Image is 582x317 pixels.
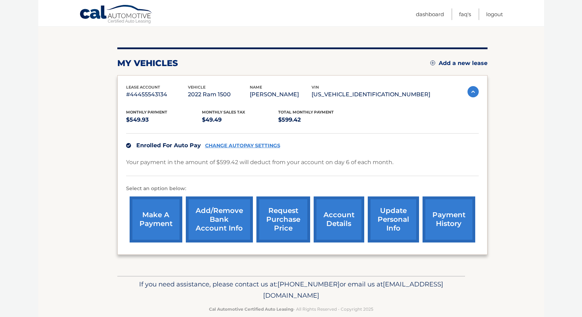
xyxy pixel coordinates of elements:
a: Cal Automotive [79,5,153,25]
span: [PHONE_NUMBER] [277,280,340,288]
p: #44455543134 [126,90,188,99]
img: accordion-active.svg [467,86,479,97]
a: CHANGE AUTOPAY SETTINGS [205,143,280,149]
span: name [250,85,262,90]
a: make a payment [130,196,182,242]
a: Dashboard [416,8,444,20]
span: vin [312,85,319,90]
span: Monthly sales Tax [202,110,245,115]
a: Add a new lease [430,60,488,67]
a: account details [314,196,364,242]
p: 2022 Ram 1500 [188,90,250,99]
a: payment history [423,196,475,242]
img: check.svg [126,143,131,148]
p: If you need assistance, please contact us at: or email us at [122,279,460,301]
span: lease account [126,85,160,90]
strong: Cal Automotive Certified Auto Leasing [209,306,293,312]
p: [PERSON_NAME] [250,90,312,99]
p: Your payment in the amount of $599.42 will deduct from your account on day 6 of each month. [126,157,393,167]
p: Select an option below: [126,185,479,193]
a: Add/Remove bank account info [186,196,253,242]
span: Total Monthly Payment [278,110,334,115]
a: request purchase price [256,196,310,242]
p: [US_VEHICLE_IDENTIFICATION_NUMBER] [312,90,430,99]
a: update personal info [368,196,419,242]
span: Enrolled For Auto Pay [136,142,201,149]
p: $549.93 [126,115,202,125]
span: Monthly Payment [126,110,167,115]
a: FAQ's [459,8,471,20]
a: Logout [486,8,503,20]
h2: my vehicles [117,58,178,69]
span: vehicle [188,85,205,90]
p: - All Rights Reserved - Copyright 2025 [122,305,460,313]
p: $599.42 [278,115,354,125]
p: $49.49 [202,115,278,125]
img: add.svg [430,60,435,65]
